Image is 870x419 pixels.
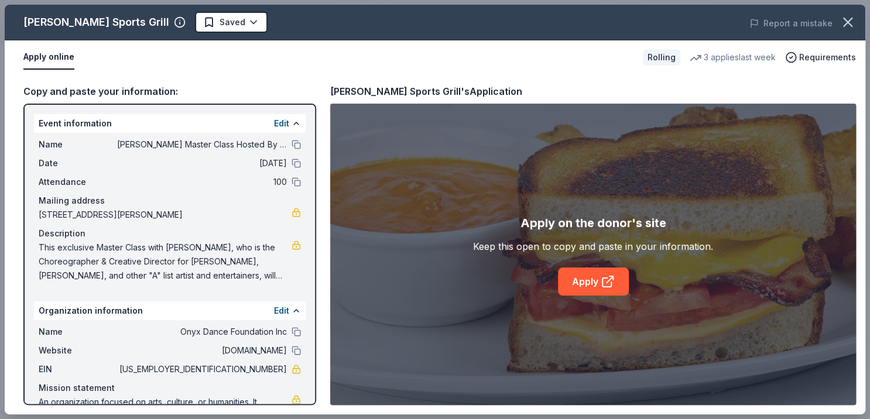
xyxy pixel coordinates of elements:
[39,241,292,283] span: This exclusive Master Class with [PERSON_NAME], who is the Choreographer & Creative Director for ...
[799,50,856,64] span: Requirements
[39,362,117,376] span: EIN
[117,362,287,376] span: [US_EMPLOYER_IDENTIFICATION_NUMBER]
[39,325,117,339] span: Name
[274,304,289,318] button: Edit
[39,138,117,152] span: Name
[23,13,169,32] div: [PERSON_NAME] Sports Grill
[220,15,245,29] span: Saved
[520,214,666,232] div: Apply on the donor's site
[117,156,287,170] span: [DATE]
[643,49,680,66] div: Rolling
[39,194,301,208] div: Mailing address
[39,208,292,222] span: [STREET_ADDRESS][PERSON_NAME]
[117,325,287,339] span: Onyx Dance Foundation Inc
[39,156,117,170] span: Date
[23,84,316,99] div: Copy and paste your information:
[34,114,306,133] div: Event information
[39,226,301,241] div: Description
[195,12,268,33] button: Saved
[23,45,74,70] button: Apply online
[473,239,713,253] div: Keep this open to copy and paste in your information.
[690,50,776,64] div: 3 applies last week
[39,381,301,395] div: Mission statement
[117,138,287,152] span: [PERSON_NAME] Master Class Hosted By Onyx Dance Studio
[39,344,117,358] span: Website
[274,116,289,130] button: Edit
[558,267,629,296] a: Apply
[117,344,287,358] span: [DOMAIN_NAME]
[749,16,833,30] button: Report a mistake
[39,175,117,189] span: Attendance
[330,84,522,99] div: [PERSON_NAME] Sports Grill's Application
[785,50,856,64] button: Requirements
[34,301,306,320] div: Organization information
[117,175,287,189] span: 100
